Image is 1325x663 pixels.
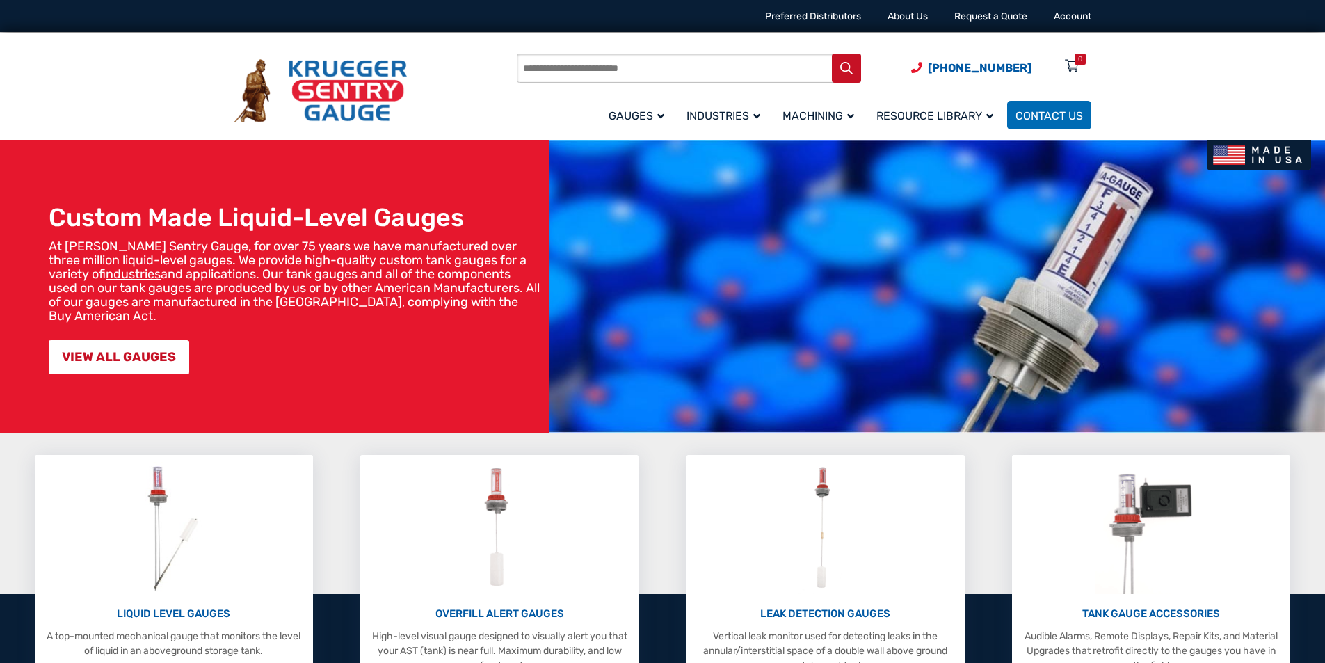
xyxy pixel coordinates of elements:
[954,10,1027,22] a: Request a Quote
[42,629,306,658] p: A top-mounted mechanical gauge that monitors the level of liquid in an aboveground storage tank.
[888,10,928,22] a: About Us
[469,462,531,594] img: Overfill Alert Gauges
[600,99,678,131] a: Gauges
[49,239,542,323] p: At [PERSON_NAME] Sentry Gauge, for over 75 years we have manufactured over three million liquid-l...
[928,61,1031,74] span: [PHONE_NUMBER]
[1054,10,1091,22] a: Account
[782,109,854,122] span: Machining
[136,462,210,594] img: Liquid Level Gauges
[868,99,1007,131] a: Resource Library
[765,10,861,22] a: Preferred Distributors
[42,606,306,622] p: LIQUID LEVEL GAUGES
[367,606,632,622] p: OVERFILL ALERT GAUGES
[1207,140,1311,170] img: Made In USA
[1007,101,1091,129] a: Contact Us
[49,340,189,374] a: VIEW ALL GAUGES
[876,109,993,122] span: Resource Library
[106,266,161,282] a: industries
[686,109,760,122] span: Industries
[693,606,958,622] p: LEAK DETECTION GAUGES
[774,99,868,131] a: Machining
[1095,462,1207,594] img: Tank Gauge Accessories
[549,140,1325,433] img: bg_hero_bannerksentry
[1078,54,1082,65] div: 0
[234,59,407,123] img: Krueger Sentry Gauge
[1019,606,1283,622] p: TANK GAUGE ACCESSORIES
[49,202,542,232] h1: Custom Made Liquid-Level Gauges
[911,59,1031,77] a: Phone Number (920) 434-8860
[678,99,774,131] a: Industries
[609,109,664,122] span: Gauges
[798,462,853,594] img: Leak Detection Gauges
[1015,109,1083,122] span: Contact Us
